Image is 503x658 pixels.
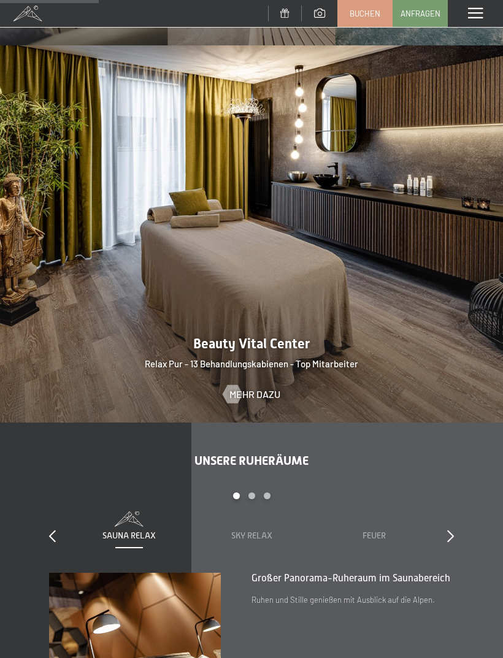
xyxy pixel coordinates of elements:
[229,388,280,401] span: Mehr dazu
[223,388,280,401] a: Mehr dazu
[231,530,272,540] span: Sky Relax
[350,8,380,19] span: Buchen
[264,492,271,499] div: Carousel Page 3
[363,530,386,540] span: Feuer
[67,492,436,511] div: Carousel Pagination
[194,453,309,468] span: Unsere Ruheräume
[338,1,392,26] a: Buchen
[401,8,440,19] span: Anfragen
[251,573,450,584] span: Großer Panorama-Ruheraum im Saunabereich
[251,594,454,606] p: Ruhen und Stille genießen mit Ausblick auf die Alpen.
[393,1,447,26] a: Anfragen
[248,492,255,499] div: Carousel Page 2
[102,530,156,540] span: Sauna Relax
[233,492,240,499] div: Carousel Page 1 (Current Slide)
